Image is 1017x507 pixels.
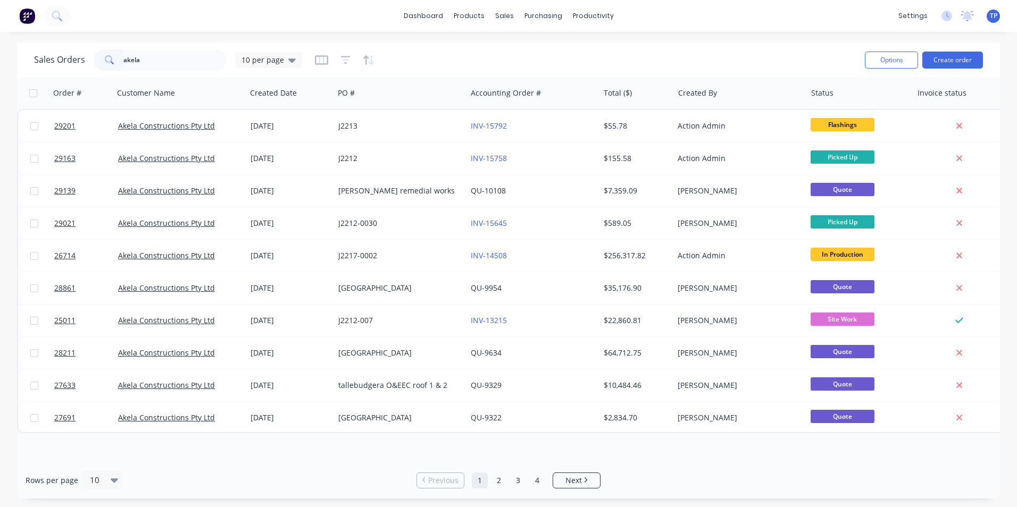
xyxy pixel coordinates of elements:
[428,475,459,486] span: Previous
[251,153,330,164] div: [DATE]
[54,121,76,131] span: 29201
[34,55,85,65] h1: Sales Orders
[54,207,118,239] a: 29021
[471,348,502,358] a: QU-9634
[865,52,918,69] button: Options
[678,348,796,358] div: [PERSON_NAME]
[54,240,118,272] a: 26714
[241,54,284,65] span: 10 per page
[338,121,456,131] div: J2213
[398,8,448,24] a: dashboard
[54,283,76,293] span: 28861
[250,88,297,98] div: Created Date
[118,283,215,293] a: Akela Constructions Pty Ltd
[811,345,874,358] span: Quote
[529,472,545,488] a: Page 4
[251,218,330,229] div: [DATE]
[54,185,76,196] span: 29139
[251,348,330,358] div: [DATE]
[604,121,666,131] div: $55.78
[604,412,666,423] div: $2,834.70
[54,110,118,142] a: 29201
[54,380,76,391] span: 27633
[565,475,582,486] span: Next
[811,312,874,326] span: Site Work
[118,315,215,325] a: Akela Constructions Pty Ltd
[918,88,966,98] div: Invoice status
[519,8,568,24] div: purchasing
[922,52,983,69] button: Create order
[338,218,456,229] div: J2212-0030
[553,475,600,486] a: Next page
[338,348,456,358] div: [GEOGRAPHIC_DATA]
[251,412,330,423] div: [DATE]
[118,218,215,228] a: Akela Constructions Pty Ltd
[412,472,605,488] ul: Pagination
[54,218,76,229] span: 29021
[118,153,215,163] a: Akela Constructions Pty Ltd
[338,250,456,261] div: J2217-0002
[53,88,81,98] div: Order #
[811,150,874,164] span: Picked Up
[471,185,506,196] a: QU-10108
[678,412,796,423] div: [PERSON_NAME]
[604,283,666,293] div: $35,176.90
[471,250,507,260] a: INV-14508
[678,380,796,391] div: [PERSON_NAME]
[54,305,118,336] a: 25011
[811,377,874,391] span: Quote
[811,183,874,196] span: Quote
[251,250,330,261] div: [DATE]
[811,280,874,293] span: Quote
[604,380,666,391] div: $10,484.46
[54,250,76,261] span: 26714
[811,88,833,98] div: Status
[604,88,632,98] div: Total ($)
[251,185,330,196] div: [DATE]
[472,472,488,488] a: Page 1 is your current page
[471,153,507,163] a: INV-15758
[251,380,330,391] div: [DATE]
[338,412,456,423] div: [GEOGRAPHIC_DATA]
[678,250,796,261] div: Action Admin
[471,218,507,228] a: INV-15645
[491,472,507,488] a: Page 2
[471,380,502,390] a: QU-9329
[251,315,330,326] div: [DATE]
[471,88,541,98] div: Accounting Order #
[604,153,666,164] div: $155.58
[811,118,874,131] span: Flashings
[990,11,997,21] span: TP
[54,348,76,358] span: 28211
[448,8,490,24] div: products
[811,410,874,423] span: Quote
[251,283,330,293] div: [DATE]
[118,412,215,422] a: Akela Constructions Pty Ltd
[54,153,76,164] span: 29163
[54,175,118,207] a: 29139
[471,315,507,325] a: INV-13215
[118,348,215,358] a: Akela Constructions Pty Ltd
[604,315,666,326] div: $22,860.81
[604,185,666,196] div: $7,359.09
[893,8,933,24] div: settings
[471,121,507,131] a: INV-15792
[19,8,35,24] img: Factory
[678,283,796,293] div: [PERSON_NAME]
[118,185,215,196] a: Akela Constructions Pty Ltd
[54,142,118,174] a: 29163
[338,153,456,164] div: J2212
[604,218,666,229] div: $589.05
[678,153,796,164] div: Action Admin
[678,315,796,326] div: [PERSON_NAME]
[678,88,717,98] div: Created By
[54,369,118,401] a: 27633
[118,250,215,260] a: Akela Constructions Pty Ltd
[568,8,619,24] div: productivity
[338,185,456,196] div: [PERSON_NAME] remedial works
[510,472,526,488] a: Page 3
[811,215,874,229] span: Picked Up
[811,248,874,261] span: In Production
[54,272,118,304] a: 28861
[54,315,76,326] span: 25011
